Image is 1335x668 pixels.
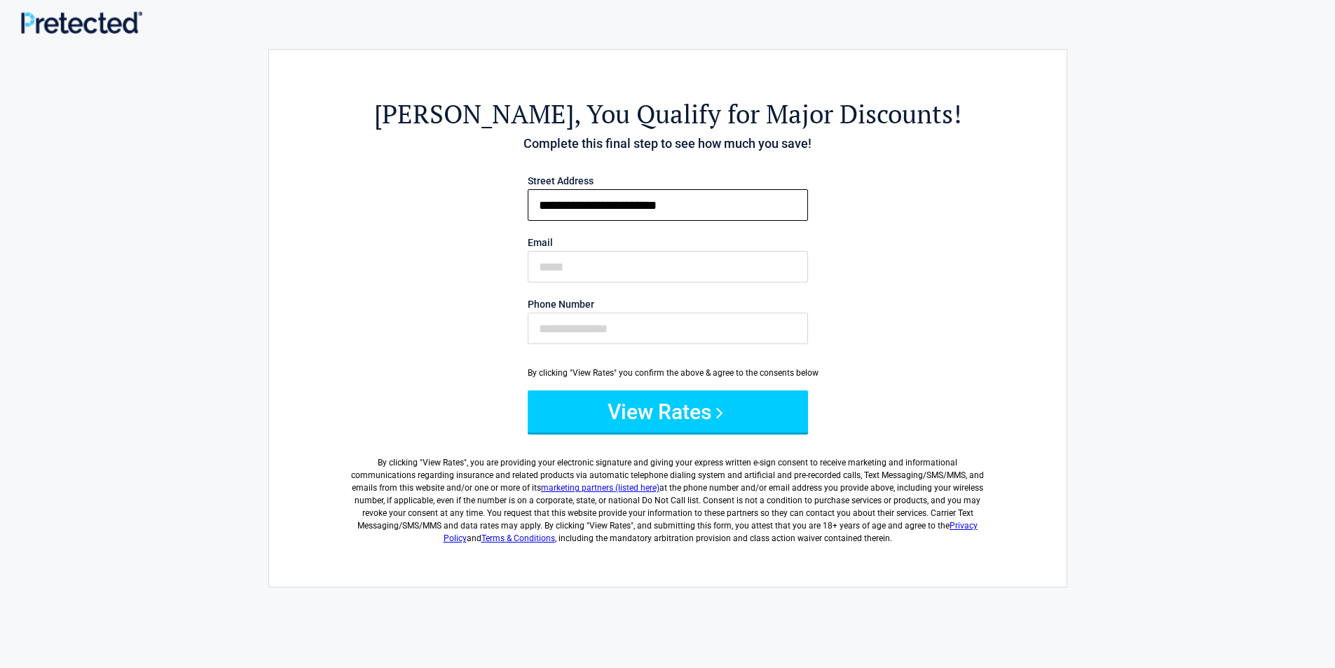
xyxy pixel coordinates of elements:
[481,533,555,543] a: Terms & Conditions
[346,445,990,545] label: By clicking " ", you are providing your electronic signature and giving your express written e-si...
[528,176,808,186] label: Street Address
[21,11,142,33] img: Main Logo
[541,483,659,493] a: marketing partners (listed here)
[423,458,464,468] span: View Rates
[346,97,990,131] h2: , You Qualify for Major Discounts!
[528,299,808,309] label: Phone Number
[374,97,574,131] span: [PERSON_NAME]
[528,238,808,247] label: Email
[346,135,990,153] h4: Complete this final step to see how much you save!
[528,367,808,379] div: By clicking "View Rates" you confirm the above & agree to the consents below
[528,390,808,432] button: View Rates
